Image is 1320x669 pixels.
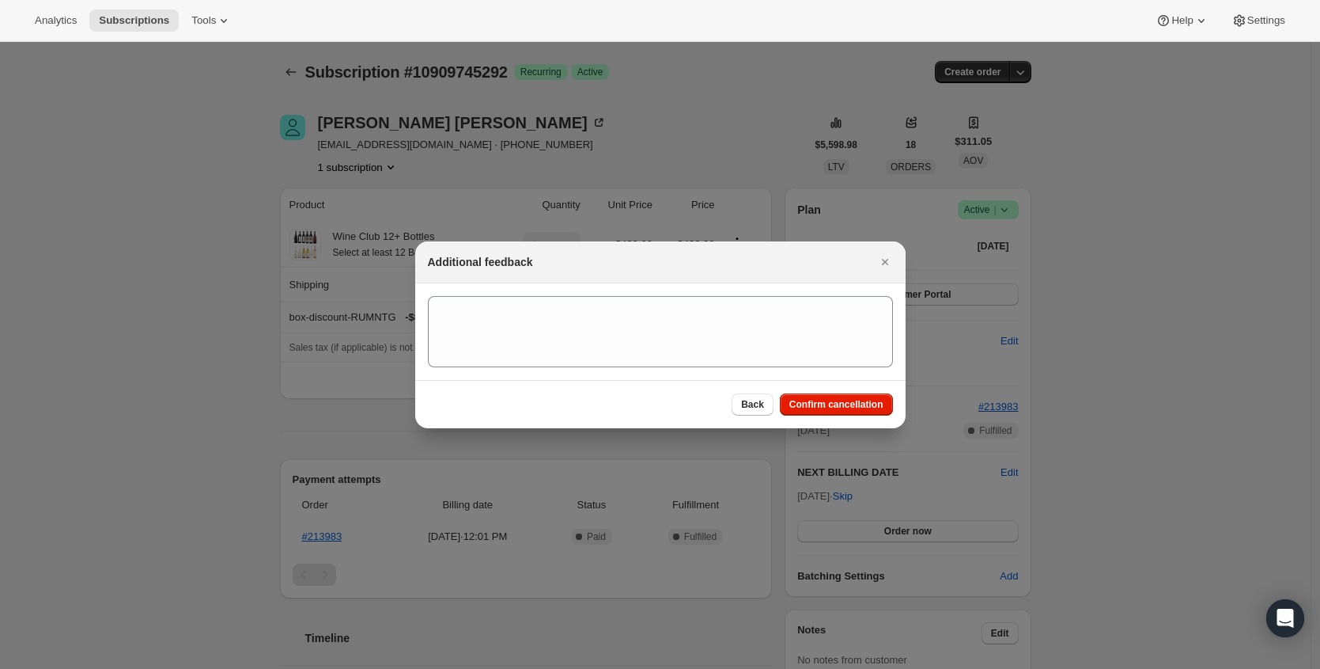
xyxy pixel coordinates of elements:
button: Back [732,393,773,416]
h2: Additional feedback [428,254,533,270]
span: Help [1171,14,1193,27]
button: Tools [182,10,241,32]
div: Open Intercom Messenger [1266,599,1304,637]
button: Confirm cancellation [780,393,893,416]
button: Help [1146,10,1218,32]
button: Subscriptions [89,10,179,32]
button: Settings [1222,10,1295,32]
span: Confirm cancellation [789,398,883,411]
span: Subscriptions [99,14,169,27]
span: Settings [1247,14,1285,27]
span: Back [741,398,764,411]
span: Tools [191,14,216,27]
button: Close [874,251,896,273]
span: Analytics [35,14,77,27]
button: Analytics [25,10,86,32]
